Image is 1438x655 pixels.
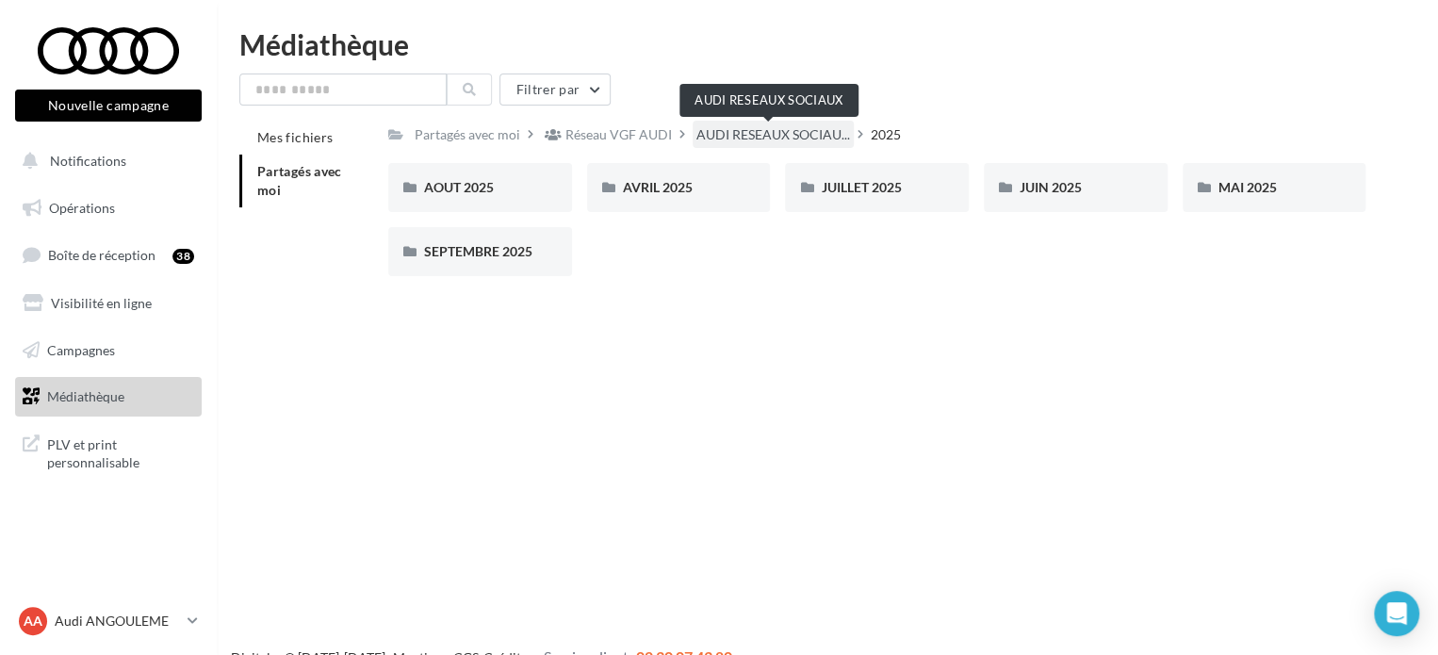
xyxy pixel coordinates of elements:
span: JUILLET 2025 [821,179,901,195]
div: 2025 [871,125,901,144]
span: JUIN 2025 [1020,179,1082,195]
div: Réseau VGF AUDI [565,125,672,144]
span: Médiathèque [47,388,124,404]
span: SEPTEMBRE 2025 [424,243,532,259]
span: AUDI RESEAUX SOCIAU... [696,125,850,144]
div: Médiathèque [239,30,1415,58]
span: Partagés avec moi [257,163,342,198]
a: Boîte de réception38 [11,235,205,275]
button: Notifications [11,141,198,181]
span: AVRIL 2025 [623,179,693,195]
span: Visibilité en ligne [51,295,152,311]
span: AA [24,612,42,630]
p: Audi ANGOULEME [55,612,180,630]
span: PLV et print personnalisable [47,432,194,472]
a: Médiathèque [11,377,205,417]
span: MAI 2025 [1218,179,1277,195]
div: AUDI RESEAUX SOCIAUX [679,84,858,117]
span: Opérations [49,200,115,216]
span: AOUT 2025 [424,179,494,195]
span: Campagnes [47,341,115,357]
span: Notifications [50,153,126,169]
a: Opérations [11,188,205,228]
div: Open Intercom Messenger [1374,591,1419,636]
div: 38 [172,249,194,264]
button: Nouvelle campagne [15,90,202,122]
a: Campagnes [11,331,205,370]
a: PLV et print personnalisable [11,424,205,480]
span: Mes fichiers [257,129,333,145]
span: Boîte de réception [48,247,155,263]
a: AA Audi ANGOULEME [15,603,202,639]
a: Visibilité en ligne [11,284,205,323]
button: Filtrer par [499,74,611,106]
div: Partagés avec moi [415,125,520,144]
